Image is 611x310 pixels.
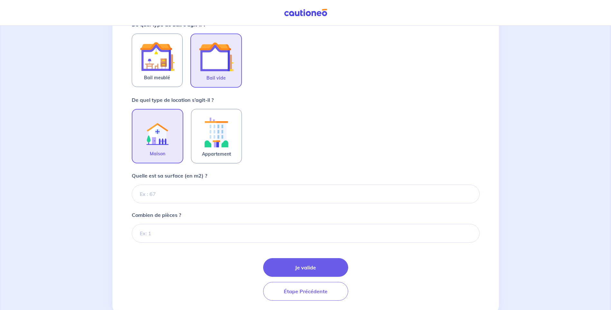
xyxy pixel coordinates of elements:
[282,9,330,17] img: Cautioneo
[199,114,234,150] img: illu_apartment.svg
[132,172,207,179] p: Quelle est sa surface (en m2) ?
[132,211,181,219] p: Combien de pièces ?
[206,74,226,82] span: Bail vide
[263,282,348,301] button: Étape Précédente
[140,115,175,150] img: illu_rent.svg
[199,39,234,74] img: illu_empty_lease.svg
[132,185,480,203] input: Ex : 67
[132,96,214,104] p: De quel type de location s’agit-il ?
[150,150,165,158] span: Maison
[202,150,231,158] span: Appartement
[140,39,175,74] img: illu_furnished_lease.svg
[144,74,170,82] span: Bail meublé
[263,258,348,277] button: Je valide
[132,224,480,243] input: Ex: 1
